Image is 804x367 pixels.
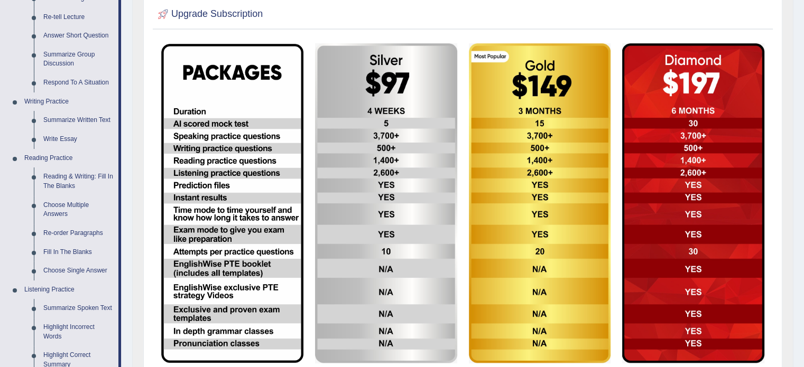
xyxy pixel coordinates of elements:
[39,130,118,149] a: Write Essay
[20,149,118,168] a: Reading Practice
[39,111,118,130] a: Summarize Written Text
[469,43,611,363] img: aud-gold.png
[39,299,118,318] a: Summarize Spoken Text
[39,73,118,92] a: Respond To A Situation
[39,318,118,346] a: Highlight Incorrect Words
[622,43,764,363] img: aud-diamond.png
[39,243,118,262] a: Fill In The Blanks
[20,92,118,111] a: Writing Practice
[315,43,457,363] img: aud-silver.png
[39,196,118,224] a: Choose Multiple Answers
[161,44,303,363] img: EW package
[39,261,118,280] a: Choose Single Answer
[39,26,118,45] a: Answer Short Question
[39,45,118,73] a: Summarize Group Discussion
[39,8,118,27] a: Re-tell Lecture
[39,167,118,195] a: Reading & Writing: Fill In The Blanks
[20,280,118,299] a: Listening Practice
[39,224,118,243] a: Re-order Paragraphs
[155,6,263,22] h2: Upgrade Subscription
